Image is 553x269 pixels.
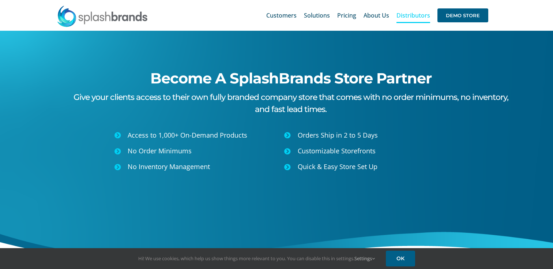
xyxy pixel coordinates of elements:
[266,4,488,27] nav: Main Menu
[74,92,508,114] span: Give your clients access to their own fully branded company store that comes with no order minimu...
[337,12,356,18] span: Pricing
[437,4,488,27] a: DEMO STORE
[298,146,376,155] span: Customizable Storefronts
[304,12,330,18] span: Solutions
[128,131,247,139] span: Access to 1,000+ On-Demand Products
[138,255,375,262] span: Hi! We use cookies, which help us show things more relevant to you. You can disable this in setti...
[354,255,375,262] a: Settings
[298,131,378,139] span: Orders Ship in 2 to 5 Days
[150,69,432,87] span: Become A SplashBrands Store Partner
[396,4,430,27] a: Distributors
[396,12,430,18] span: Distributors
[437,8,488,22] span: DEMO STORE
[266,4,297,27] a: Customers
[128,146,192,155] span: No Order Minimums
[128,162,210,171] span: No Inventory Management
[266,12,297,18] span: Customers
[57,5,148,27] img: SplashBrands.com Logo
[337,4,356,27] a: Pricing
[298,162,377,171] span: Quick & Easy Store Set Up
[364,12,389,18] span: About Us
[386,251,415,266] a: OK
